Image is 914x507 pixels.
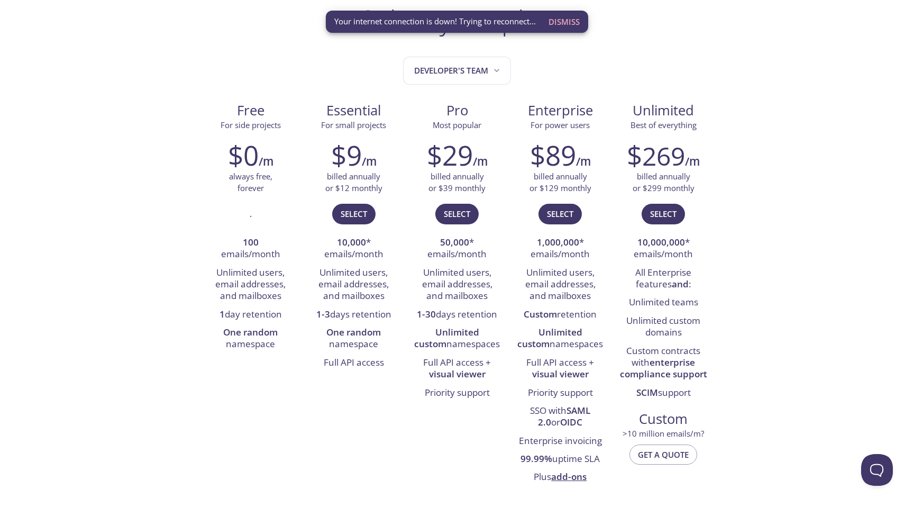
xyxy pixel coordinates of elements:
span: For power users [531,120,590,130]
strong: visual viewer [532,368,589,380]
li: Unlimited users, email addresses, and mailboxes [517,264,604,306]
li: namespaces [413,324,500,354]
li: Full API access + [413,354,500,384]
span: 269 [642,139,685,173]
strong: 1,000,000 [537,236,579,248]
a: add-ons [551,470,587,483]
strong: and [672,278,689,290]
li: Enterprise invoicing [517,432,604,450]
li: Custom contracts with [620,342,707,384]
li: * emails/month [517,234,604,264]
strong: 99.99% [520,452,552,465]
strong: SAML 2.0 [538,404,590,428]
li: days retention [310,306,397,324]
li: support [620,384,707,402]
li: Priority support [413,384,500,402]
button: Select [538,204,582,224]
li: Unlimited teams [620,294,707,312]
strong: 10,000 [337,236,366,248]
li: days retention [413,306,500,324]
li: All Enterprise features : [620,264,707,294]
span: Pro [414,102,500,120]
button: Select [435,204,479,224]
span: Select [547,207,573,221]
li: Plus [517,469,604,487]
li: Full API access + [517,354,604,384]
li: namespace [207,324,294,354]
h2: $0 [228,139,259,171]
li: SSO with or [517,402,604,432]
strong: 50,000 [440,236,469,248]
strong: 100 [243,236,259,248]
p: always free, forever [229,171,272,194]
h6: /m [685,152,700,170]
li: Priority support [517,384,604,402]
li: retention [517,306,604,324]
strong: 10,000,000 [637,236,685,248]
h2: $89 [530,139,576,171]
strong: visual viewer [429,368,486,380]
span: > 10 million emails/m? [623,428,704,439]
h6: /m [362,152,377,170]
span: For side projects [221,120,281,130]
span: For small projects [321,120,386,130]
li: Unlimited users, email addresses, and mailboxes [413,264,500,306]
span: Dismiss [549,15,580,29]
li: * emails/month [310,234,397,264]
strong: OIDC [560,416,582,428]
strong: Unlimited custom [517,326,582,350]
span: Custom [620,410,707,428]
strong: 1 [220,308,225,320]
span: Free [207,102,294,120]
span: Developer's team [414,64,502,78]
li: Unlimited users, email addresses, and mailboxes [310,264,397,306]
li: day retention [207,306,294,324]
h2: $29 [427,139,473,171]
p: billed annually or $299 monthly [633,171,694,194]
button: Get a quote [629,445,697,465]
span: Best of everything [630,120,697,130]
li: Unlimited users, email addresses, and mailboxes [207,264,294,306]
span: Enterprise [517,102,604,120]
li: namespace [310,324,397,354]
strong: SCIM [636,386,658,399]
button: Select [332,204,376,224]
h6: /m [259,152,273,170]
p: billed annually or $12 monthly [325,171,382,194]
span: Essential [310,102,397,120]
strong: One random [223,326,278,338]
h6: /m [473,152,488,170]
h2: $9 [331,139,362,171]
span: Unlimited [633,101,694,120]
button: Select [642,204,685,224]
p: billed annually or $39 monthly [428,171,486,194]
span: Select [444,207,470,221]
li: * emails/month [413,234,500,264]
span: Select [341,207,367,221]
strong: 1-3 [316,308,330,320]
p: billed annually or $129 monthly [529,171,591,194]
h1: Select your plan [360,4,554,35]
strong: enterprise compliance support [620,356,707,380]
button: Developer's team [403,57,511,85]
li: uptime SLA [517,450,604,468]
strong: One random [326,326,381,338]
h6: /m [576,152,591,170]
span: Your internet connection is down! Trying to reconnect... [334,16,536,27]
li: Unlimited custom domains [620,312,707,342]
li: * emails/month [620,234,707,264]
button: Dismiss [544,12,584,32]
strong: Unlimited custom [414,326,479,350]
span: Get a quote [638,448,689,461]
span: Most popular [433,120,481,130]
li: Full API access [310,354,397,372]
strong: Custom [524,308,557,320]
strong: 1-30 [417,308,436,320]
iframe: Help Scout Beacon - Open [861,454,893,486]
span: Select [650,207,677,221]
h2: $ [627,139,685,171]
li: namespaces [517,324,604,354]
li: emails/month [207,234,294,264]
